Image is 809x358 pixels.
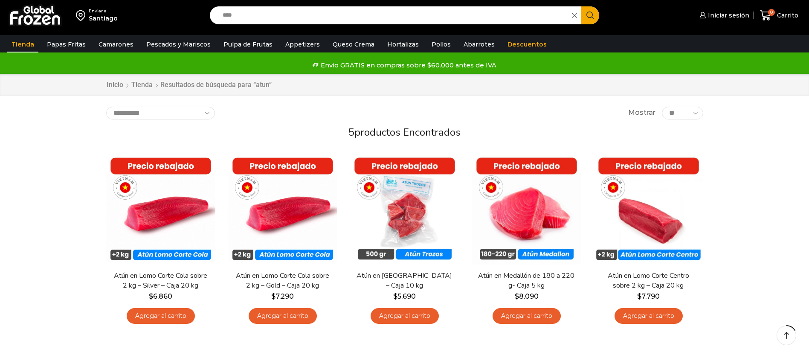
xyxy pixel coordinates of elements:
[581,6,599,24] button: Search button
[43,36,90,52] a: Papas Fritas
[371,308,439,324] a: Agregar al carrito: “Atún en Trozos - Caja 10 kg”
[149,292,172,300] bdi: 6.860
[637,292,660,300] bdi: 7.790
[503,36,551,52] a: Descuentos
[89,8,118,14] div: Enviar a
[359,243,450,258] span: Vista Rápida
[459,36,499,52] a: Abarrotes
[115,243,206,258] span: Vista Rápida
[354,125,461,139] span: productos encontrados
[697,7,749,24] a: Iniciar sesión
[603,243,694,258] span: Vista Rápida
[149,292,153,300] span: $
[637,292,641,300] span: $
[427,36,455,52] a: Pollos
[515,292,519,300] span: $
[383,36,423,52] a: Hortalizas
[142,36,215,52] a: Pescados y Mariscos
[493,308,561,324] a: Agregar al carrito: “Atún en Medallón de 180 a 220 g- Caja 5 kg”
[271,292,294,300] bdi: 7.290
[393,292,416,300] bdi: 5.690
[281,36,324,52] a: Appetizers
[477,271,575,291] a: Atún en Medallón de 180 a 220 g- Caja 5 kg
[348,125,354,139] span: 5
[599,271,697,291] a: Atún en Lomo Corte Centro sobre 2 kg – Caja 20 kg
[628,108,655,118] span: Mostrar
[237,243,328,258] span: Vista Rápida
[233,271,331,291] a: Atún en Lomo Corte Cola sobre 2 kg – Gold – Caja 20 kg
[328,36,379,52] a: Queso Crema
[249,308,317,324] a: Agregar al carrito: “Atún en Lomo Corte Cola sobre 2 kg - Gold – Caja 20 kg”
[94,36,138,52] a: Camarones
[768,9,775,16] span: 0
[160,81,272,89] h1: Resultados de búsqueda para “atun”
[106,80,124,90] a: Inicio
[7,36,38,52] a: Tienda
[355,271,453,291] a: Atún en [GEOGRAPHIC_DATA] – Caja 10 kg
[106,80,272,90] nav: Breadcrumb
[131,80,153,90] a: Tienda
[775,11,798,20] span: Carrito
[271,292,275,300] span: $
[706,11,749,20] span: Iniciar sesión
[106,107,215,119] select: Pedido de la tienda
[89,14,118,23] div: Santiago
[481,243,572,258] span: Vista Rápida
[111,271,209,291] a: Atún en Lomo Corte Cola sobre 2 kg – Silver – Caja 20 kg
[515,292,539,300] bdi: 8.090
[219,36,277,52] a: Pulpa de Frutas
[127,308,195,324] a: Agregar al carrito: “Atún en Lomo Corte Cola sobre 2 kg - Silver - Caja 20 kg”
[76,8,89,23] img: address-field-icon.svg
[615,308,683,324] a: Agregar al carrito: “Atún en Lomo Corte Centro sobre 2 kg - Caja 20 kg”
[758,6,800,26] a: 0 Carrito
[393,292,397,300] span: $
